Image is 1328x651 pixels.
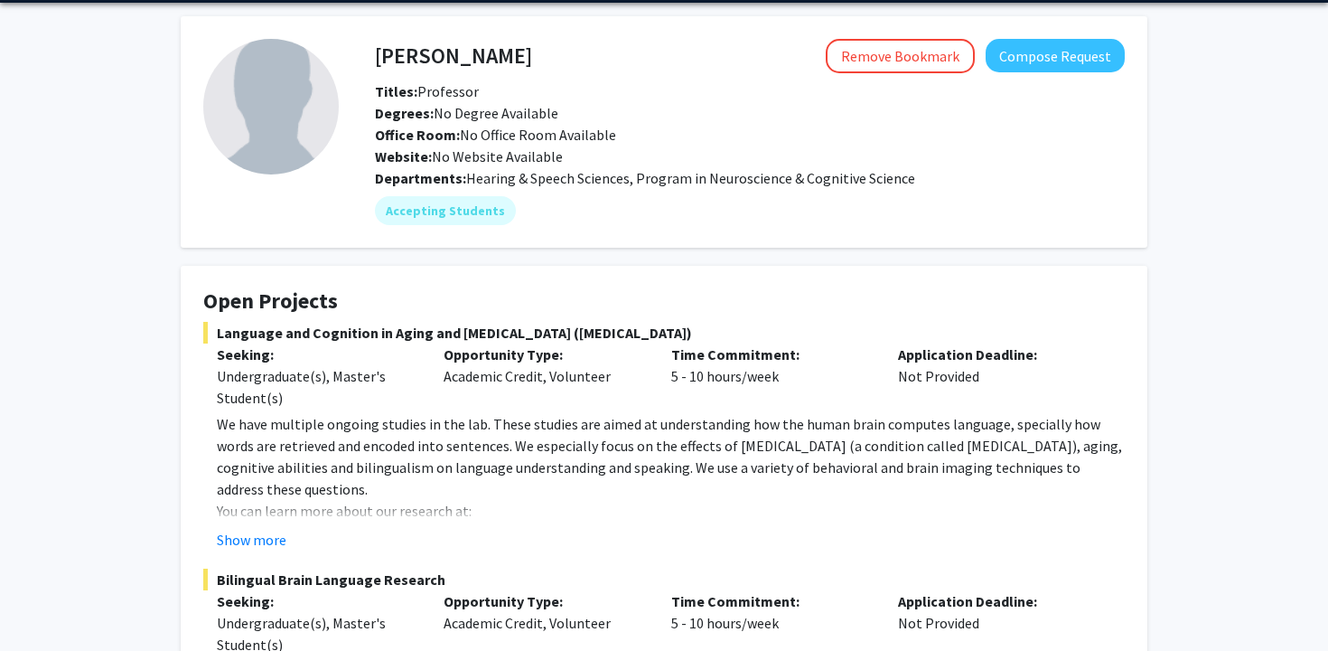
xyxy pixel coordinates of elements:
div: Academic Credit, Volunteer [430,344,657,409]
span: Professor [375,82,479,100]
p: Application Deadline: [898,590,1098,612]
div: Not Provided [884,344,1111,409]
b: Departments: [375,169,466,187]
p: Seeking: [217,590,416,612]
p: Application Deadline: [898,344,1098,365]
p: We have multiple ongoing studies in the lab. These studies are aimed at understanding how the hum... [217,413,1125,500]
b: Degrees: [375,104,434,122]
iframe: Chat [14,570,77,637]
div: Undergraduate(s), Master's Student(s) [217,365,416,409]
button: Show more [217,529,286,551]
p: Seeking: [217,344,416,365]
span: No Degree Available [375,104,558,122]
h4: Open Projects [203,288,1125,315]
span: Bilingual Brain Language Research [203,569,1125,590]
mat-chip: Accepting Students [375,196,516,225]
p: Time Commitment: [671,344,871,365]
span: Hearing & Speech Sciences, Program in Neuroscience & Cognitive Science [466,169,915,187]
span: Language and Cognition in Aging and [MEDICAL_DATA] ([MEDICAL_DATA]) [203,322,1125,344]
span: No Office Room Available [375,126,616,144]
b: Titles: [375,82,417,100]
span: No Website Available [375,147,563,165]
button: Remove Bookmark [826,39,975,73]
img: Profile Picture [203,39,339,175]
p: Time Commitment: [671,590,871,612]
p: Opportunity Type: [444,590,643,612]
div: 5 - 10 hours/week [658,344,884,409]
h4: [PERSON_NAME] [375,39,532,72]
p: You can learn more about our research at: [217,500,1125,522]
p: Opportunity Type: [444,344,643,365]
button: Compose Request to Yasmeen Faroqi-Shah [986,39,1125,72]
b: Website: [375,147,432,165]
b: Office Room: [375,126,460,144]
